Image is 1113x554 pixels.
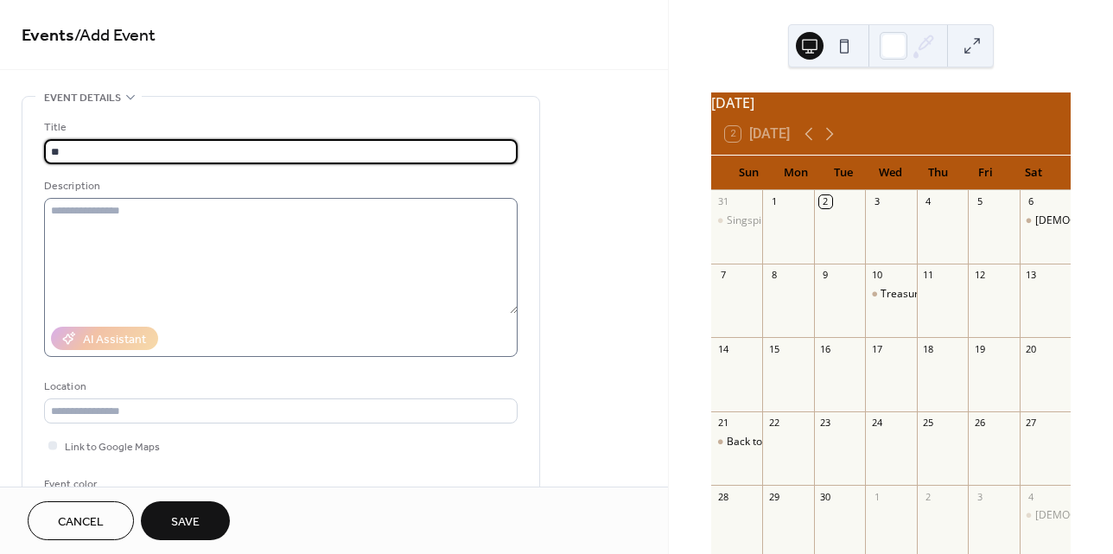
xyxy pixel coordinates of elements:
div: 2 [819,195,832,208]
span: Save [171,513,200,532]
div: 3 [973,490,986,503]
button: Cancel [28,501,134,540]
div: 7 [716,269,729,282]
div: 12 [973,269,986,282]
div: Title [44,118,514,137]
span: / Add Event [74,19,156,53]
div: 2 [922,490,935,503]
div: 8 [767,269,780,282]
div: Description [44,177,514,195]
div: 24 [870,417,883,430]
div: [DATE] [711,92,1071,113]
div: Fri [962,156,1009,190]
div: 30 [819,490,832,503]
div: Thu [914,156,962,190]
div: 13 [1025,269,1038,282]
div: 16 [819,342,832,355]
a: Events [22,19,74,53]
div: Singspiration [711,213,762,228]
div: Gospel Outreach [1020,213,1071,228]
div: 1 [870,490,883,503]
div: Mon [773,156,820,190]
div: Back to [DEMOGRAPHIC_DATA]/Teacher Appreciation [727,435,986,449]
div: 18 [922,342,935,355]
div: 1 [767,195,780,208]
div: Gospel Outreach [1020,508,1071,523]
div: 5 [973,195,986,208]
div: Location [44,378,514,396]
div: 3 [870,195,883,208]
div: 4 [922,195,935,208]
div: 9 [819,269,832,282]
div: 19 [973,342,986,355]
span: Link to Google Maps [65,438,160,456]
div: 22 [767,417,780,430]
div: 31 [716,195,729,208]
div: Tue [820,156,868,190]
div: 4 [1025,490,1038,503]
div: 15 [767,342,780,355]
div: 25 [922,417,935,430]
div: 23 [819,417,832,430]
div: 27 [1025,417,1038,430]
div: Wed [867,156,914,190]
span: Event details [44,89,121,107]
div: 20 [1025,342,1038,355]
div: Sat [1009,156,1057,190]
div: 29 [767,490,780,503]
div: 21 [716,417,729,430]
button: Save [141,501,230,540]
div: Treasure Hunters/Growth Groups Begin [881,287,1073,302]
div: Singspiration [727,213,790,228]
div: Sun [725,156,773,190]
div: Event color [44,475,174,494]
span: Cancel [58,513,104,532]
div: Treasure Hunters/Growth Groups Begin [865,287,916,302]
div: 28 [716,490,729,503]
div: 11 [922,269,935,282]
div: Back to Church/Teacher Appreciation [711,435,762,449]
div: 6 [1025,195,1038,208]
div: 10 [870,269,883,282]
div: 26 [973,417,986,430]
div: 17 [870,342,883,355]
div: 14 [716,342,729,355]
